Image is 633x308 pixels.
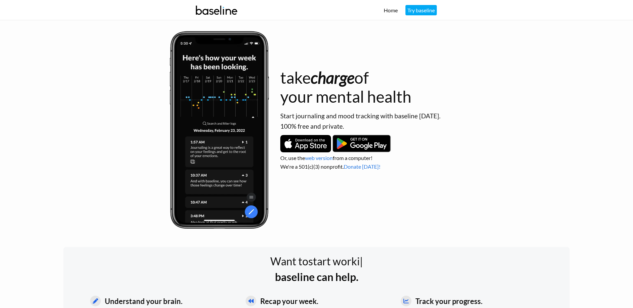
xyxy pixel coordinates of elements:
a: Try baseline [405,5,437,15]
img: baseline summary screen [168,30,270,230]
img: baseline [193,1,240,19]
img: Download on the App Store [280,135,331,152]
h2: Understand your brain. [105,296,234,307]
p: Start journaling and mood tracking with baseline [DATE]. [280,111,570,121]
a: web version [305,155,333,161]
h1: Want to [63,255,570,268]
p: 100% free and private. [280,122,570,131]
a: Donate [DATE]! [344,163,380,170]
h2: Track your progress. [415,296,544,307]
h1: take of your mental health [280,68,570,106]
i: charge [311,68,354,87]
p: Or, use the from a computer! [280,154,570,162]
h2: Recap your week. [260,296,389,307]
b: baseline can help. [275,270,358,283]
span: start worki [308,255,360,268]
span: | [360,255,363,268]
p: We're a 501(c)(3) nonprofit. [280,163,570,171]
img: Get it on Google Play [332,134,391,153]
a: Home [384,7,398,13]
